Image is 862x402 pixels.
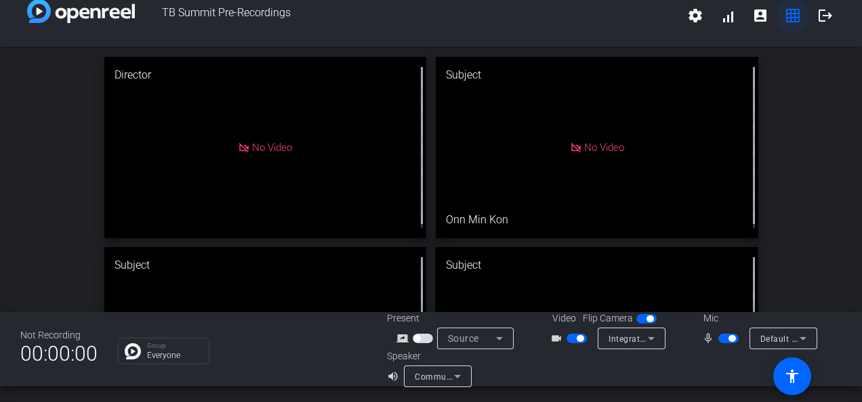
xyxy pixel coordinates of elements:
mat-icon: grid_on [785,7,801,24]
mat-icon: screen_share_outline [396,330,413,347]
span: Video [552,311,576,326]
img: Chat Icon [125,343,141,359]
div: Mic [690,311,825,326]
span: Flip Camera [583,311,633,326]
div: Not Recording [20,328,98,342]
mat-icon: videocam_outline [550,330,567,347]
span: Integrated Webcam (1bcf:28c4) [609,333,735,344]
span: Source [448,333,479,344]
div: Subject [436,247,758,284]
mat-icon: settings [687,7,703,24]
span: Communications - Speakers (Realtek(R) Audio) [415,371,600,382]
span: No Video [584,141,624,154]
div: Speaker [387,349,468,363]
mat-icon: accessibility [784,368,800,384]
div: Subject [436,57,758,93]
mat-icon: volume_up [387,368,403,384]
div: Director [104,57,427,93]
mat-icon: mic_none [702,330,718,347]
div: Subject [104,247,427,284]
div: Present [387,311,522,326]
span: 00:00:00 [20,337,98,370]
span: No Video [252,141,292,154]
mat-icon: logout [817,7,834,24]
p: Everyone [147,351,202,359]
mat-icon: account_box [752,7,768,24]
p: Group [147,342,202,349]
